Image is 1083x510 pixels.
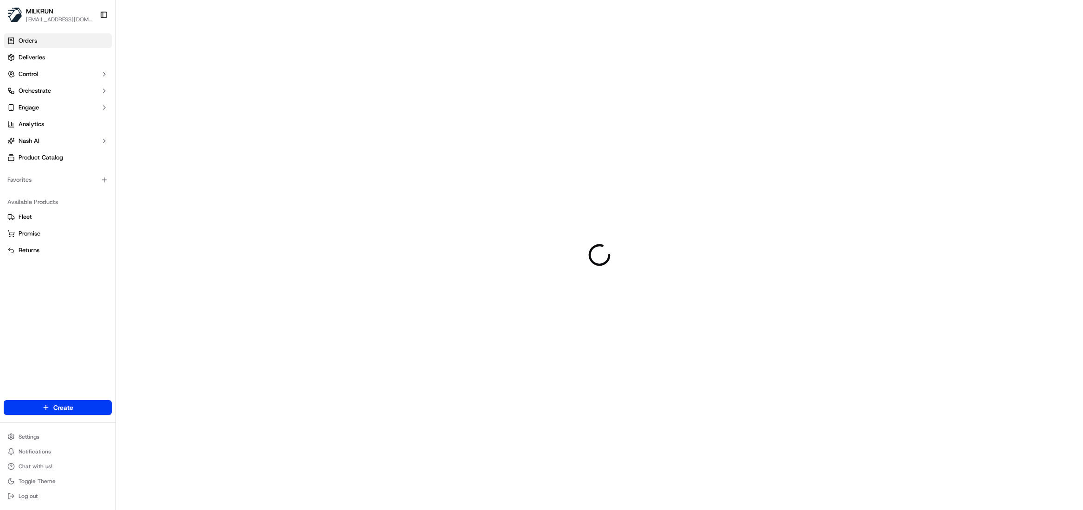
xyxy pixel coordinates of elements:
[4,50,112,65] a: Deliveries
[19,153,63,162] span: Product Catalog
[53,403,73,412] span: Create
[4,117,112,132] a: Analytics
[4,172,112,187] div: Favorites
[4,475,112,488] button: Toggle Theme
[4,490,112,503] button: Log out
[19,463,52,470] span: Chat with us!
[19,120,44,128] span: Analytics
[19,53,45,62] span: Deliveries
[4,400,112,415] button: Create
[19,246,39,255] span: Returns
[4,33,112,48] a: Orders
[7,213,108,221] a: Fleet
[4,430,112,443] button: Settings
[26,16,92,23] button: [EMAIL_ADDRESS][DOMAIN_NAME]
[4,83,112,98] button: Orchestrate
[7,7,22,22] img: MILKRUN
[19,103,39,112] span: Engage
[7,229,108,238] a: Promise
[4,195,112,210] div: Available Products
[7,246,108,255] a: Returns
[4,210,112,224] button: Fleet
[19,37,37,45] span: Orders
[19,229,40,238] span: Promise
[19,137,39,145] span: Nash AI
[19,433,39,440] span: Settings
[4,4,96,26] button: MILKRUNMILKRUN[EMAIL_ADDRESS][DOMAIN_NAME]
[19,70,38,78] span: Control
[4,243,112,258] button: Returns
[19,478,56,485] span: Toggle Theme
[26,6,53,16] button: MILKRUN
[4,460,112,473] button: Chat with us!
[4,67,112,82] button: Control
[4,226,112,241] button: Promise
[19,213,32,221] span: Fleet
[19,87,51,95] span: Orchestrate
[19,492,38,500] span: Log out
[4,100,112,115] button: Engage
[4,134,112,148] button: Nash AI
[4,150,112,165] a: Product Catalog
[4,445,112,458] button: Notifications
[19,448,51,455] span: Notifications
